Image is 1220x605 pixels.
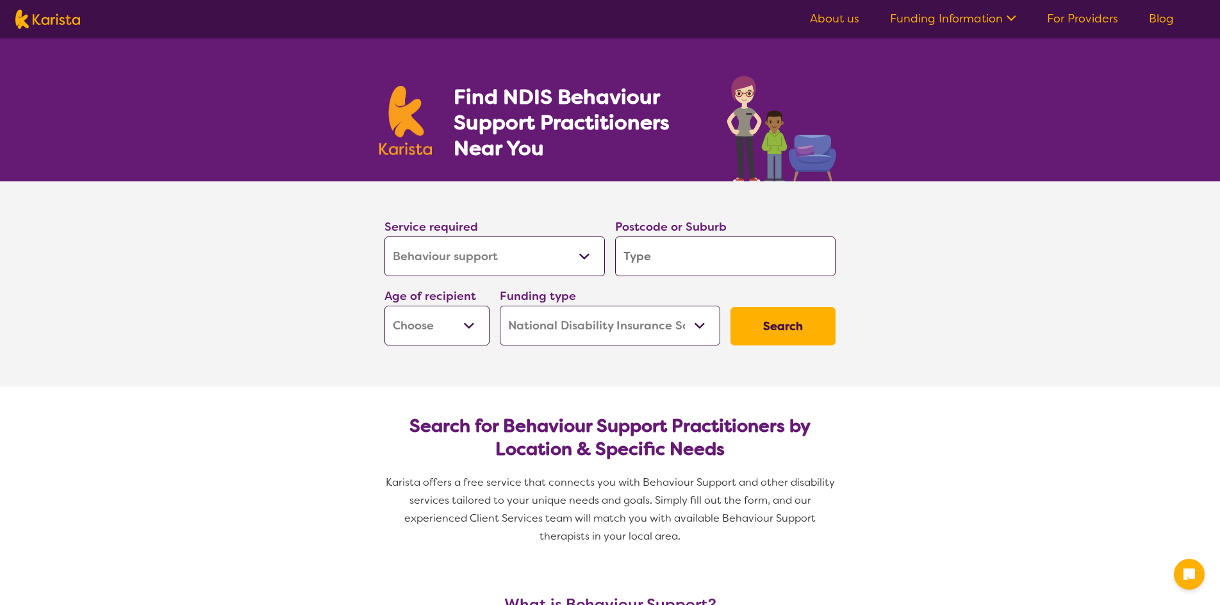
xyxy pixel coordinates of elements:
[615,236,836,276] input: Type
[500,288,576,304] label: Funding type
[384,219,478,235] label: Service required
[890,11,1016,26] a: Funding Information
[395,415,825,461] h2: Search for Behaviour Support Practitioners by Location & Specific Needs
[454,84,702,161] h1: Find NDIS Behaviour Support Practitioners Near You
[730,307,836,345] button: Search
[723,69,841,181] img: behaviour-support
[15,10,80,29] img: Karista logo
[379,86,432,155] img: Karista logo
[810,11,859,26] a: About us
[1047,11,1118,26] a: For Providers
[615,219,727,235] label: Postcode or Suburb
[1149,11,1174,26] a: Blog
[384,288,476,304] label: Age of recipient
[379,474,841,545] p: Karista offers a free service that connects you with Behaviour Support and other disability servi...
